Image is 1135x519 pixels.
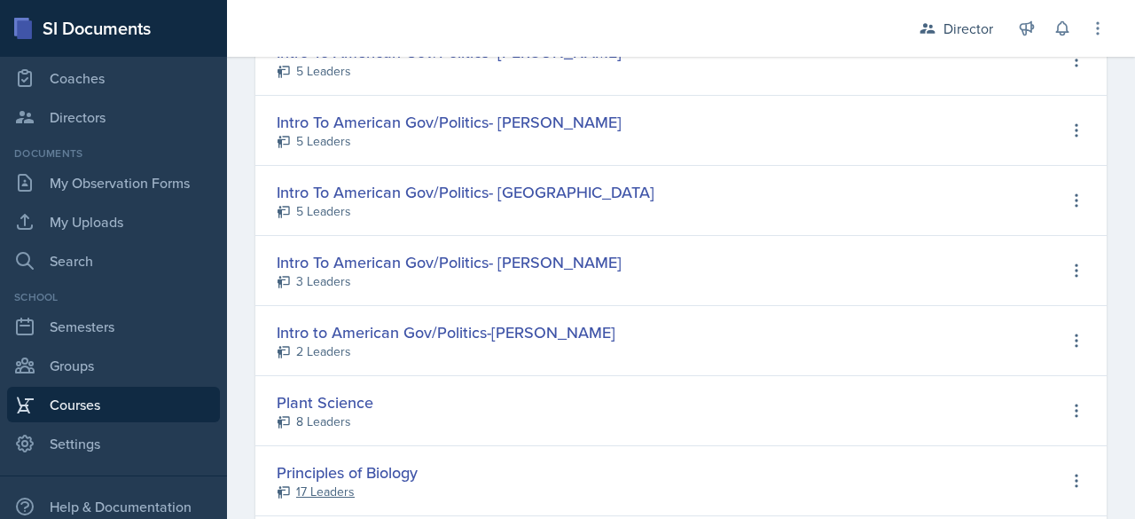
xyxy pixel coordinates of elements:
[7,145,220,161] div: Documents
[277,272,622,291] a: 3 Leaders
[7,289,220,305] div: School
[7,348,220,383] a: Groups
[277,202,654,221] a: 5 Leaders
[277,250,622,274] div: Intro To American Gov/Politics- [PERSON_NAME]
[277,180,654,204] div: Intro To American Gov/Politics- [GEOGRAPHIC_DATA]
[296,202,351,221] div: 5 Leaders
[943,18,993,39] div: Director
[7,243,220,279] a: Search
[7,165,220,201] a: My Observation Forms
[296,272,351,291] div: 3 Leaders
[296,62,351,81] div: 5 Leaders
[7,99,220,135] a: Directors
[277,460,418,484] div: Principles of Biology
[7,309,220,344] a: Semesters
[7,60,220,96] a: Coaches
[7,426,220,461] a: Settings
[277,320,615,344] div: Intro to American Gov/Politics-[PERSON_NAME]
[277,413,373,431] a: 8 Leaders
[277,483,418,501] a: 17 Leaders
[296,342,351,361] div: 2 Leaders
[7,387,220,422] a: Courses
[296,132,351,151] div: 5 Leaders
[277,132,622,151] a: 5 Leaders
[7,204,220,240] a: My Uploads
[277,62,622,81] a: 5 Leaders
[277,110,622,134] div: Intro To American Gov/Politics- [PERSON_NAME]
[296,483,355,501] div: 17 Leaders
[277,390,373,414] div: Plant Science
[296,413,351,431] div: 8 Leaders
[277,342,615,361] a: 2 Leaders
